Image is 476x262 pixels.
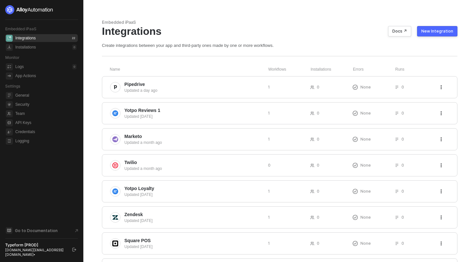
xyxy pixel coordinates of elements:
div: Integrations [15,35,36,41]
div: App Actions [15,73,36,79]
img: integration-icon [112,136,118,142]
span: credentials [6,129,13,135]
span: 0 [317,110,319,116]
span: General [15,91,77,99]
div: Updated a month ago [124,140,263,145]
div: Name [110,67,268,72]
span: Yotpo Reviews 1 [124,107,160,114]
span: 0 [401,110,404,116]
div: Workflows [268,67,311,72]
span: 0 [317,188,319,194]
div: Embedded iPaaS [102,20,457,25]
span: Settings [5,84,20,89]
img: integration-icon [112,162,118,168]
span: Team [15,110,77,117]
span: icon-users [310,163,314,167]
span: integrations [6,35,13,42]
span: 1 [268,214,270,220]
span: 0 [401,214,404,220]
span: icon-list [395,137,399,141]
span: icon-list [395,215,399,219]
span: 0 [268,162,271,168]
span: icon-users [310,241,314,245]
span: logout [72,248,76,252]
span: icon-exclamation [353,137,358,142]
div: 22 [71,35,77,41]
div: New Integration [421,29,453,34]
img: integration-icon [112,84,118,90]
span: None [360,188,371,194]
span: icon-app-actions [6,73,13,79]
div: Create integrations between your app and third-party ones made by one or more workflows. [102,43,457,48]
span: document-arrow [73,228,80,234]
div: Updated [DATE] [124,244,263,250]
img: integration-icon [112,110,118,116]
div: Installations [15,45,36,50]
span: icon-list [395,85,399,89]
span: None [360,214,371,220]
span: 0 [317,162,319,168]
img: integration-icon [112,188,118,194]
span: icon-exclamation [353,241,358,246]
span: security [6,101,13,108]
span: icon-threedots [439,189,443,193]
span: icon-list [395,189,399,193]
span: api-key [6,119,13,126]
span: Yotpo Loyalty [124,185,154,192]
span: 1 [268,110,270,116]
span: icon-logs [6,63,13,70]
div: Logs [15,64,24,70]
span: icon-users [310,189,314,193]
span: Go to Documentation [15,228,58,233]
span: 0 [317,241,319,246]
a: Knowledge Base [5,227,78,234]
span: logging [6,138,13,145]
span: general [6,92,13,99]
img: integration-icon [112,241,118,246]
span: icon-threedots [439,85,443,89]
img: integration-icon [112,214,118,220]
span: icon-threedots [439,137,443,141]
span: icon-exclamation [353,111,358,116]
div: Typeform [PROD] [5,242,66,248]
span: installations [6,44,13,51]
span: API Keys [15,119,77,127]
span: Security [15,101,77,108]
span: None [360,110,371,116]
span: Twilio [124,159,137,166]
span: 0 [401,136,404,142]
span: icon-threedots [439,163,443,167]
span: icon-users [310,85,314,89]
span: icon-list [395,163,399,167]
span: 0 [317,136,319,142]
span: 1 [268,136,270,142]
span: icon-threedots [439,215,443,219]
div: Updated a day ago [124,88,263,93]
div: Updated [DATE] [124,218,263,224]
span: icon-users [310,111,314,115]
span: 0 [317,214,319,220]
span: Credentials [15,128,77,136]
div: Installations [311,67,353,72]
a: logo [5,5,78,14]
span: icon-list [395,111,399,115]
div: [DOMAIN_NAME][EMAIL_ADDRESS][DOMAIN_NAME] • [5,248,66,257]
div: Errors [353,67,395,72]
span: icon-users [310,137,314,141]
span: documentation [6,227,12,234]
span: Logging [15,137,77,145]
img: logo [5,5,53,14]
div: 0 [72,64,77,69]
span: Marketo [124,133,142,140]
span: Pipedrive [124,81,145,88]
span: None [360,162,371,168]
span: 1 [268,84,270,90]
span: icon-exclamation [353,215,358,220]
span: icon-threedots [439,241,443,245]
div: Runs [395,67,440,72]
div: 0 [72,45,77,50]
button: New Integration [417,26,457,36]
span: 1 [268,241,270,246]
span: 0 [317,84,319,90]
span: Zendesk [124,211,143,218]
